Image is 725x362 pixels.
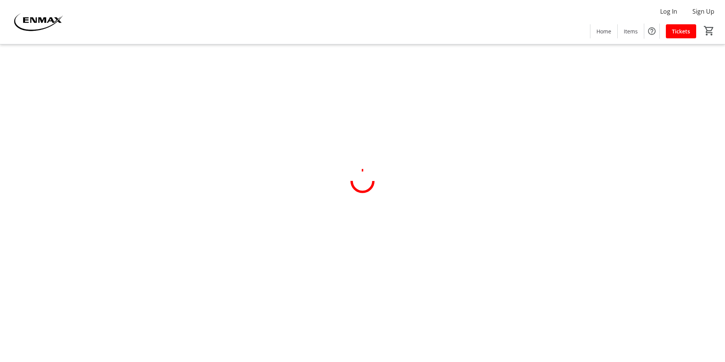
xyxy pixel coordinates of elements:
[5,3,72,41] img: ENMAX 's Logo
[692,7,714,16] span: Sign Up
[660,7,677,16] span: Log In
[666,24,696,38] a: Tickets
[672,27,690,35] span: Tickets
[590,24,617,38] a: Home
[624,27,638,35] span: Items
[686,5,720,17] button: Sign Up
[654,5,683,17] button: Log In
[644,24,659,39] button: Help
[618,24,644,38] a: Items
[596,27,611,35] span: Home
[702,24,716,38] button: Cart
